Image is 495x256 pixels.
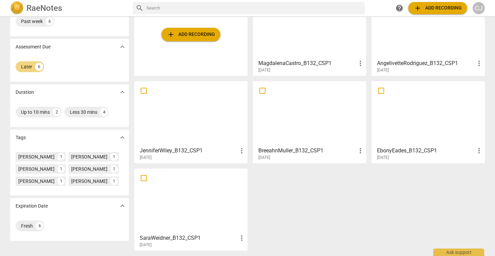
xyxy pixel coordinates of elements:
h3: BreeahnMuller_B132_CSP1 [258,147,356,155]
h3: SaraWeidner_B132_CSP1 [140,234,238,242]
span: expand_more [118,202,126,210]
div: 6 [36,222,44,230]
div: [PERSON_NAME] [71,166,107,172]
div: 1 [110,165,118,173]
p: Assessment Due [16,43,51,50]
span: add [414,4,422,12]
button: Show more [117,201,127,211]
h3: MagdalenaCastro_B132_CSP1 [258,59,356,67]
span: [DATE] [140,155,152,161]
h3: AngelivetteRodriguez_B132_CSP1 [377,59,475,67]
p: Tags [16,134,26,141]
span: more_vert [356,147,364,155]
div: 1 [57,165,65,173]
a: EbonyEades_B132_CSP1[DATE] [374,84,482,160]
input: Search [146,3,362,14]
span: search [136,4,144,12]
a: BreeahnMuller_B132_CSP1[DATE] [255,84,364,160]
span: help [395,4,403,12]
span: add [167,30,175,39]
span: Add recording [167,30,215,39]
span: expand_more [118,133,126,142]
span: [DATE] [377,155,389,161]
div: 2 [53,108,61,116]
p: Duration [16,89,34,96]
a: JenniferWiley_B132_CSP1[DATE] [137,84,245,160]
span: [DATE] [258,155,270,161]
div: [PERSON_NAME] [71,178,107,185]
div: [PERSON_NAME] [18,153,55,160]
button: Upload [408,2,467,14]
span: [DATE] [258,67,270,73]
span: more_vert [238,234,246,242]
p: Expiration Date [16,202,48,210]
div: Less 30 mins [70,109,97,115]
button: Upload [161,28,220,41]
div: 1 [57,177,65,185]
button: CJ [473,2,485,14]
span: Add recording [414,4,462,12]
span: more_vert [475,59,483,67]
span: more_vert [475,147,483,155]
div: [PERSON_NAME] [18,178,55,185]
div: 1 [110,177,118,185]
div: Fresh [21,222,33,229]
div: [PERSON_NAME] [71,153,107,160]
div: Ask support [433,249,484,256]
span: more_vert [238,147,246,155]
span: expand_more [118,43,126,51]
div: Past week [21,18,43,25]
a: LogoRaeNotes [10,1,127,15]
button: Show more [117,42,127,52]
span: [DATE] [140,242,152,248]
img: Logo [10,1,24,15]
button: Show more [117,132,127,143]
button: Show more [117,87,127,97]
span: expand_more [118,88,126,96]
a: Help [393,2,405,14]
div: 1 [110,153,118,161]
div: 1 [57,153,65,161]
a: SaraWeidner_B132_CSP1[DATE] [137,171,245,248]
h3: JenniferWiley_B132_CSP1 [140,147,238,155]
h2: RaeNotes [26,3,62,13]
div: 6 [45,17,54,25]
div: Up to 10 mins [21,109,50,115]
h3: EbonyEades_B132_CSP1 [377,147,475,155]
div: 6 [35,63,43,71]
span: [DATE] [377,67,389,73]
div: [PERSON_NAME] [18,166,55,172]
span: more_vert [356,59,364,67]
div: 4 [100,108,108,116]
div: Later [21,63,32,70]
